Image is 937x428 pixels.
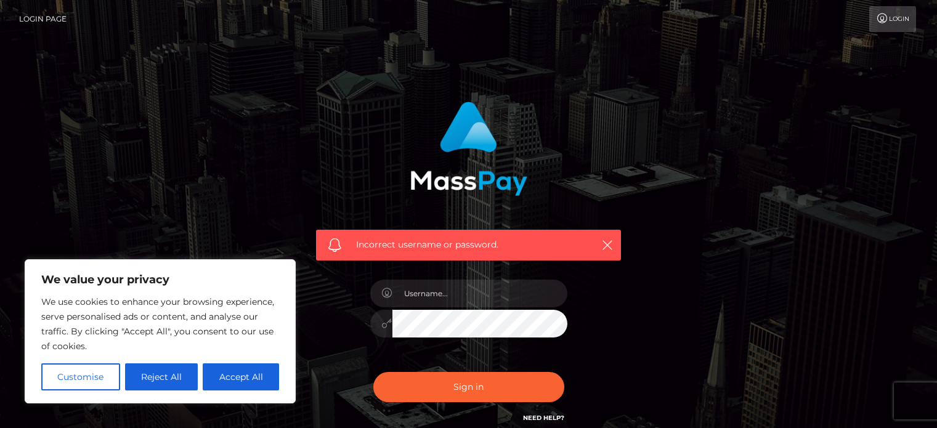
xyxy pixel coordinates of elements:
input: Username... [392,280,567,307]
div: We value your privacy [25,259,296,403]
a: Login [869,6,916,32]
p: We value your privacy [41,272,279,287]
button: Sign in [373,372,564,402]
p: We use cookies to enhance your browsing experience, serve personalised ads or content, and analys... [41,294,279,353]
img: MassPay Login [410,102,527,196]
a: Need Help? [523,414,564,422]
span: Incorrect username or password. [356,238,581,251]
a: Login Page [19,6,67,32]
button: Reject All [125,363,198,390]
button: Accept All [203,363,279,390]
button: Customise [41,363,120,390]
